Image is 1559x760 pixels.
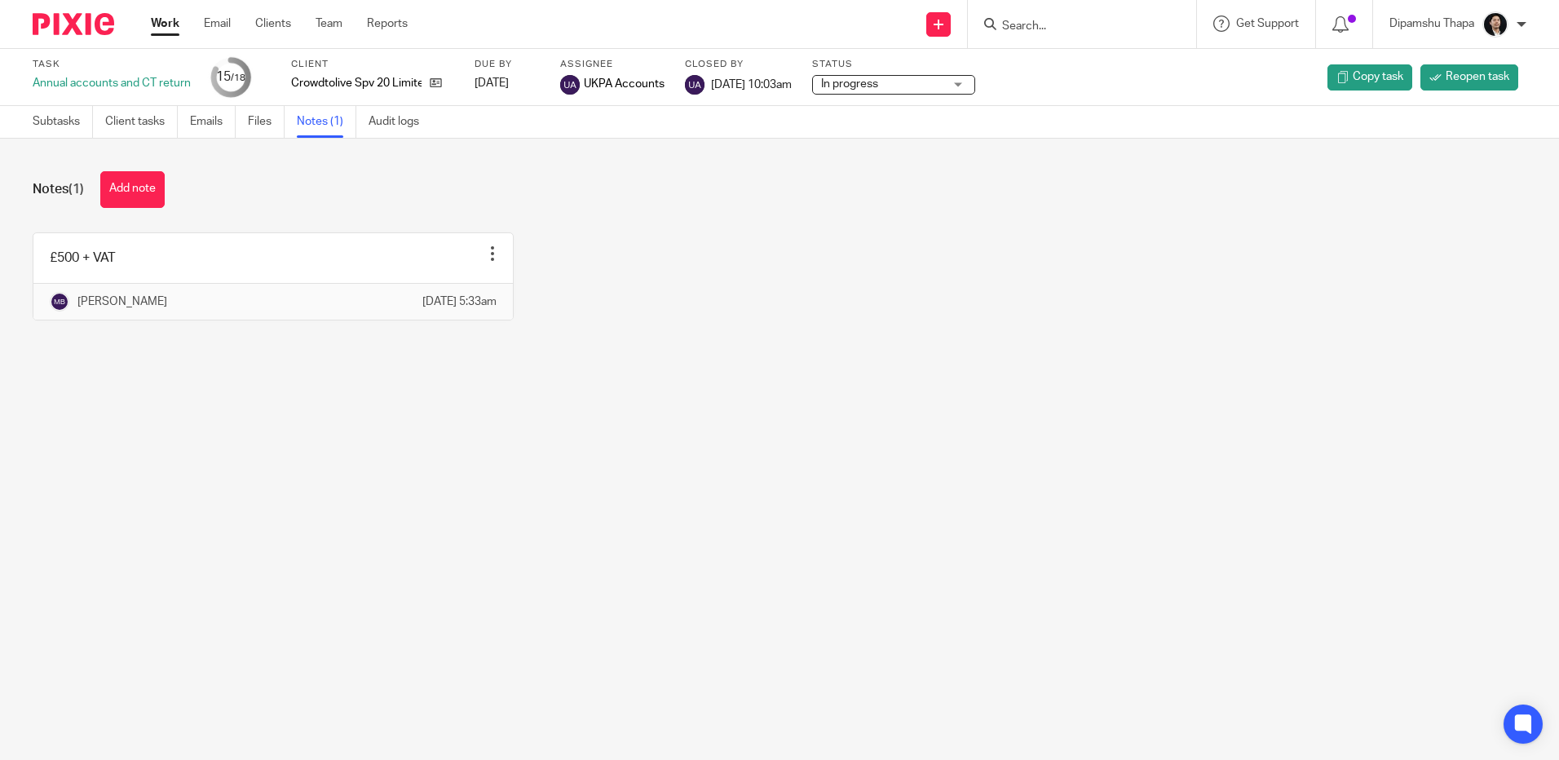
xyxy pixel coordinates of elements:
[369,106,431,138] a: Audit logs
[316,15,342,32] a: Team
[255,15,291,32] a: Clients
[33,13,114,35] img: Pixie
[422,294,497,310] p: [DATE] 5:33am
[685,58,792,71] label: Closed by
[33,181,84,198] h1: Notes
[33,106,93,138] a: Subtasks
[1236,18,1299,29] span: Get Support
[291,58,454,71] label: Client
[190,106,236,138] a: Emails
[151,15,179,32] a: Work
[33,58,191,71] label: Task
[711,78,792,90] span: [DATE] 10:03am
[821,78,878,90] span: In progress
[216,68,245,86] div: 15
[77,294,167,310] p: [PERSON_NAME]
[297,106,356,138] a: Notes (1)
[33,75,191,91] div: Annual accounts and CT return
[68,183,84,196] span: (1)
[1446,68,1509,85] span: Reopen task
[1353,68,1403,85] span: Copy task
[50,292,69,312] img: svg%3E
[231,73,245,82] small: /18
[475,58,540,71] label: Due by
[204,15,231,32] a: Email
[105,106,178,138] a: Client tasks
[560,75,580,95] img: svg%3E
[291,75,422,91] p: Crowdtolive Spv 20 Limited
[1420,64,1518,91] a: Reopen task
[1482,11,1508,38] img: Dipamshu2.jpg
[1327,64,1412,91] a: Copy task
[1000,20,1147,34] input: Search
[685,75,704,95] img: svg%3E
[1389,15,1474,32] p: Dipamshu Thapa
[560,58,665,71] label: Assignee
[584,76,665,92] span: UKPA Accounts
[100,171,165,208] button: Add note
[812,58,975,71] label: Status
[475,75,540,91] div: [DATE]
[248,106,285,138] a: Files
[367,15,408,32] a: Reports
